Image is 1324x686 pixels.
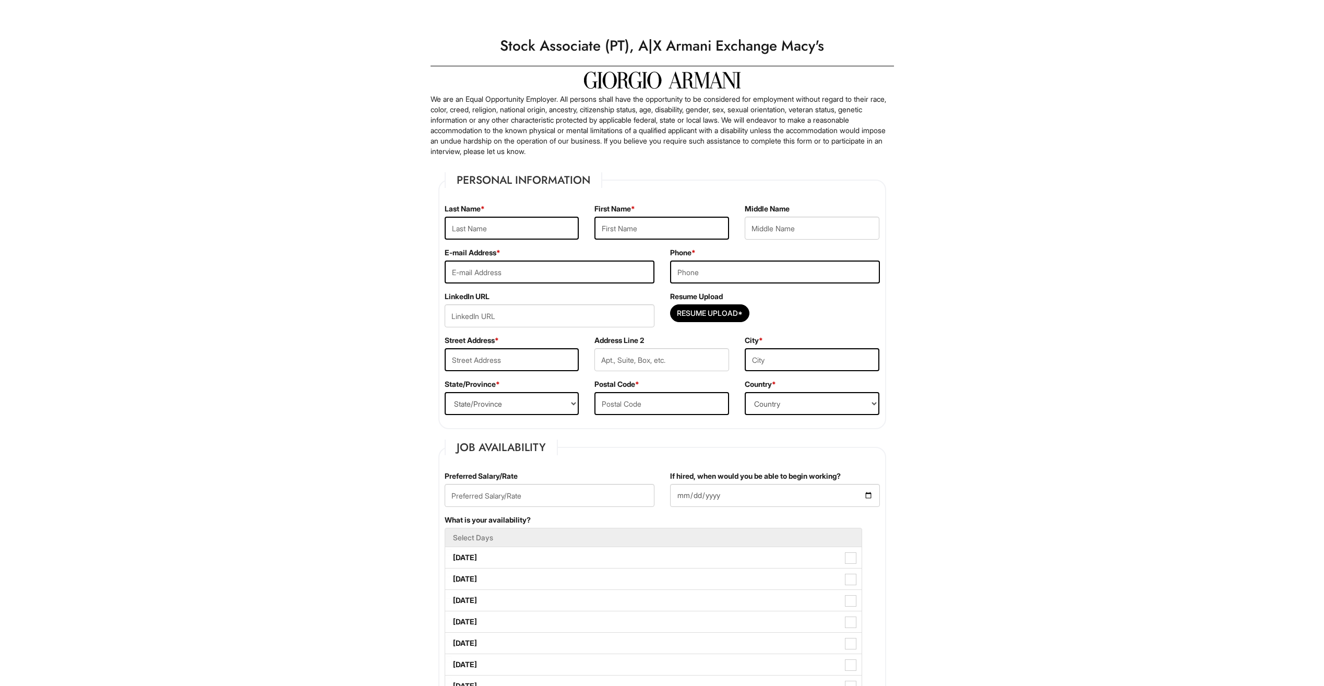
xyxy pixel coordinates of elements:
label: Country [745,379,776,389]
label: [DATE] [445,633,862,654]
button: Resume Upload*Resume Upload* [670,304,749,322]
label: If hired, when would you be able to begin working? [670,471,841,481]
input: City [745,348,879,371]
legend: Job Availability [445,440,558,455]
label: First Name [594,204,635,214]
label: State/Province [445,379,500,389]
select: State/Province [445,392,579,415]
label: Preferred Salary/Rate [445,471,518,481]
legend: Personal Information [445,172,602,188]
select: Country [745,392,879,415]
label: Phone [670,247,696,258]
label: Address Line 2 [594,335,644,346]
h1: Stock Associate (PT), A|X Armani Exchange Macy's [425,31,899,61]
input: LinkedIn URL [445,304,654,327]
label: E-mail Address [445,247,500,258]
label: City [745,335,763,346]
input: E-mail Address [445,261,654,283]
input: Apt., Suite, Box, etc. [594,348,729,371]
input: Middle Name [745,217,879,240]
label: Resume Upload [670,291,723,302]
label: [DATE] [445,611,862,632]
label: Middle Name [745,204,790,214]
input: Preferred Salary/Rate [445,484,654,507]
img: Giorgio Armani [584,72,741,89]
input: First Name [594,217,729,240]
label: Postal Code [594,379,639,389]
h5: Select Days [453,534,854,541]
label: [DATE] [445,590,862,611]
p: We are an Equal Opportunity Employer. All persons shall have the opportunity to be considered for... [431,94,894,157]
label: LinkedIn URL [445,291,490,302]
label: What is your availability? [445,515,531,525]
label: [DATE] [445,547,862,568]
input: Street Address [445,348,579,371]
input: Phone [670,261,880,283]
label: Street Address [445,335,499,346]
label: [DATE] [445,569,862,589]
input: Postal Code [594,392,729,415]
label: [DATE] [445,654,862,675]
label: Last Name [445,204,485,214]
input: Last Name [445,217,579,240]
